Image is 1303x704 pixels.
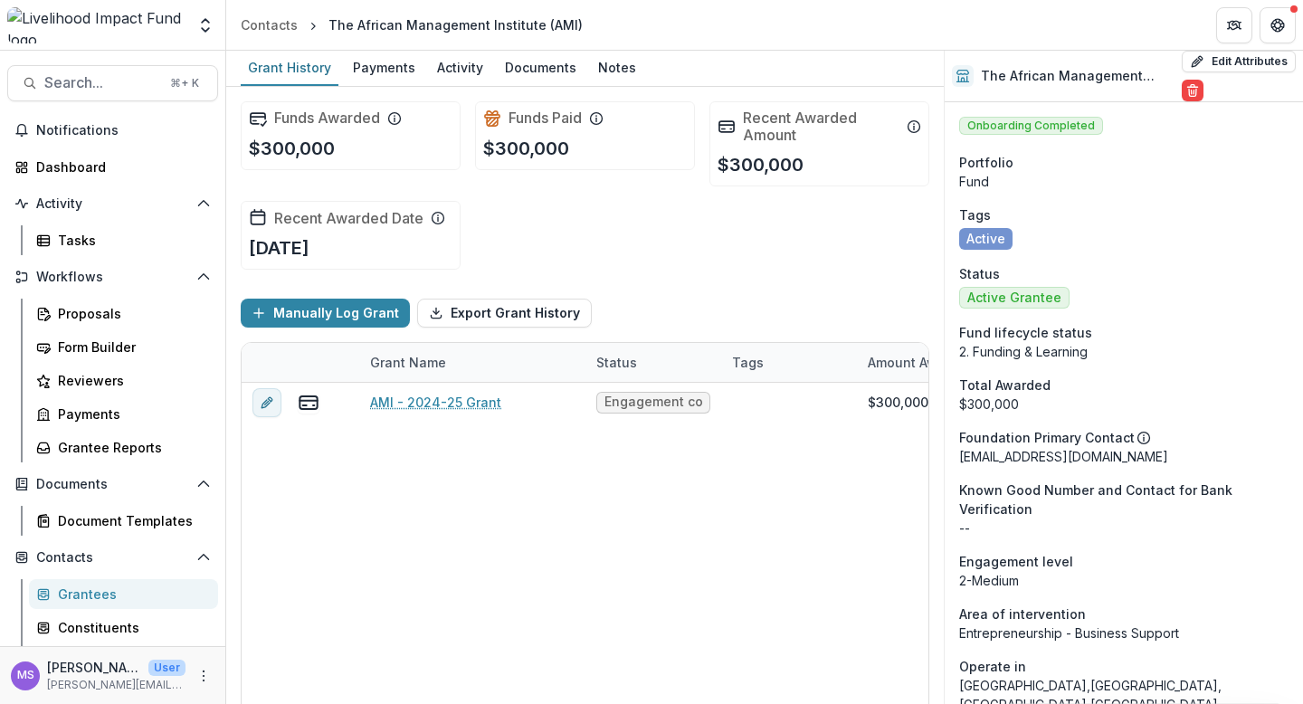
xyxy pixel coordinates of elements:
[959,342,1289,361] p: 2. Funding & Learning
[591,51,643,86] a: Notes
[58,618,204,637] div: Constituents
[44,74,159,91] span: Search...
[29,579,218,609] a: Grantees
[857,343,993,382] div: Amount Awarded
[233,12,305,38] a: Contacts
[36,270,189,285] span: Workflows
[29,399,218,429] a: Payments
[148,660,185,676] p: User
[58,231,204,250] div: Tasks
[585,353,648,372] div: Status
[1216,7,1252,43] button: Partners
[7,543,218,572] button: Open Contacts
[509,109,582,127] h2: Funds Paid
[346,54,423,81] div: Payments
[498,51,584,86] a: Documents
[7,65,218,101] button: Search...
[718,151,804,178] p: $300,000
[1260,7,1296,43] button: Get Help
[7,116,218,145] button: Notifications
[959,153,1013,172] span: Portfolio
[743,109,899,144] h2: Recent Awarded Amount
[36,477,189,492] span: Documents
[857,353,985,372] div: Amount Awarded
[7,7,185,43] img: Livelihood Impact Fund logo
[58,338,204,357] div: Form Builder
[868,393,928,412] div: $300,000
[252,388,281,417] button: edit
[7,470,218,499] button: Open Documents
[359,343,585,382] div: Grant Name
[7,262,218,291] button: Open Workflows
[249,135,335,162] p: $300,000
[241,299,410,328] button: Manually Log Grant
[959,395,1289,414] div: $300,000
[233,12,590,38] nav: breadcrumb
[346,51,423,86] a: Payments
[959,480,1289,518] span: Known Good Number and Contact for Bank Verification
[959,264,1000,283] span: Status
[29,613,218,642] a: Constituents
[959,323,1092,342] span: Fund lifecycle status
[959,604,1086,623] span: Area of intervention
[959,172,1289,191] p: Fund
[29,225,218,255] a: Tasks
[591,54,643,81] div: Notes
[249,234,309,262] p: [DATE]
[17,670,34,681] div: Monica Swai
[58,585,204,604] div: Grantees
[29,433,218,462] a: Grantee Reports
[58,511,204,530] div: Document Templates
[981,69,1175,84] h2: The African Management Institute (AMI)
[959,447,1289,466] p: [EMAIL_ADDRESS][DOMAIN_NAME]
[193,7,218,43] button: Open entity switcher
[7,152,218,182] a: Dashboard
[58,371,204,390] div: Reviewers
[58,438,204,457] div: Grantee Reports
[298,392,319,414] button: view-payments
[241,51,338,86] a: Grant History
[29,299,218,328] a: Proposals
[498,54,584,81] div: Documents
[967,290,1061,306] span: Active Grantee
[1182,80,1203,101] button: Delete
[604,395,702,410] span: Engagement completed
[29,506,218,536] a: Document Templates
[721,343,857,382] div: Tags
[7,189,218,218] button: Open Activity
[47,677,185,693] p: [PERSON_NAME][EMAIL_ADDRESS][DOMAIN_NAME]
[430,51,490,86] a: Activity
[959,552,1073,571] span: Engagement level
[959,518,1289,538] p: --
[721,353,775,372] div: Tags
[274,109,380,127] h2: Funds Awarded
[328,15,583,34] div: The African Management Institute (AMI)
[166,73,203,93] div: ⌘ + K
[29,366,218,395] a: Reviewers
[47,658,141,677] p: [PERSON_NAME]
[36,157,204,176] div: Dashboard
[58,404,204,423] div: Payments
[417,299,592,328] button: Export Grant History
[959,623,1289,642] p: Entrepreneurship - Business Support
[193,665,214,687] button: More
[959,376,1051,395] span: Total Awarded
[959,205,991,224] span: Tags
[585,343,721,382] div: Status
[1182,51,1296,72] button: Edit Attributes
[29,332,218,362] a: Form Builder
[36,196,189,212] span: Activity
[966,232,1005,247] span: Active
[959,428,1135,447] p: Foundation Primary Contact
[36,550,189,566] span: Contacts
[430,54,490,81] div: Activity
[359,353,457,372] div: Grant Name
[370,393,501,412] a: AMI - 2024-25 Grant
[36,123,211,138] span: Notifications
[959,657,1026,676] span: Operate in
[241,15,298,34] div: Contacts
